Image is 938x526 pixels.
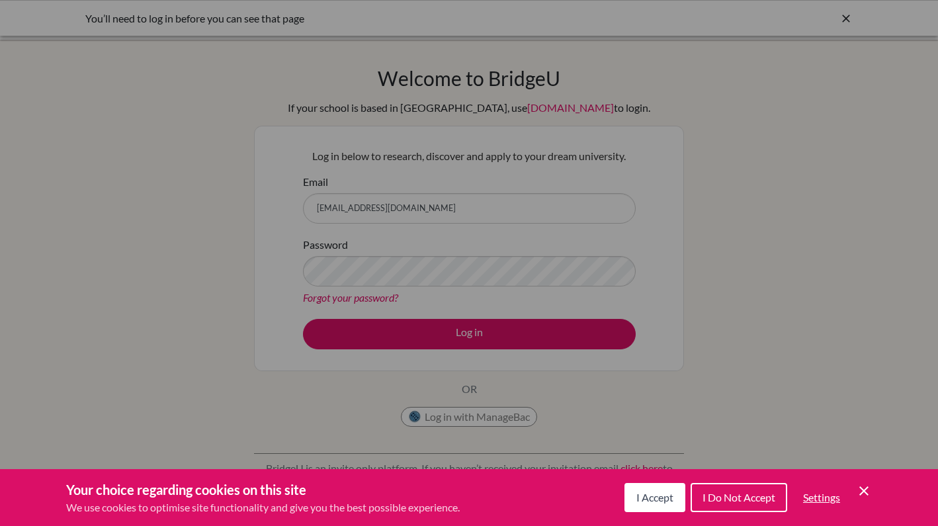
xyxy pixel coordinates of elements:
button: Settings [792,484,851,511]
button: Save and close [856,483,872,499]
span: I Do Not Accept [703,491,775,504]
p: We use cookies to optimise site functionality and give you the best possible experience. [66,500,460,515]
span: Settings [803,491,840,504]
button: I Accept [624,483,685,512]
span: I Accept [636,491,673,504]
button: I Do Not Accept [691,483,787,512]
h3: Your choice regarding cookies on this site [66,480,460,500]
